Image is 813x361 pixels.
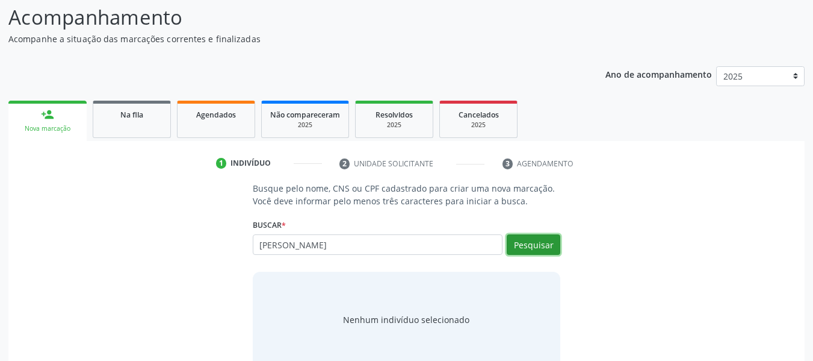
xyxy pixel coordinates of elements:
[8,33,566,45] p: Acompanhe a situação das marcações correntes e finalizadas
[343,313,469,326] div: Nenhum indivíduo selecionado
[41,108,54,121] div: person_add
[17,124,78,133] div: Nova marcação
[459,110,499,120] span: Cancelados
[253,182,561,207] p: Busque pelo nome, CNS ou CPF cadastrado para criar uma nova marcação. Você deve informar pelo men...
[253,216,286,234] label: Buscar
[120,110,143,120] span: Na fila
[270,110,340,120] span: Não compareceram
[507,234,560,255] button: Pesquisar
[196,110,236,120] span: Agendados
[270,121,340,130] div: 2025
[376,110,413,120] span: Resolvidos
[8,2,566,33] p: Acompanhamento
[253,234,503,255] input: Busque por nome, CNS ou CPF
[448,121,509,130] div: 2025
[605,66,712,81] p: Ano de acompanhamento
[216,158,227,169] div: 1
[364,121,424,130] div: 2025
[230,158,271,169] div: Indivíduo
